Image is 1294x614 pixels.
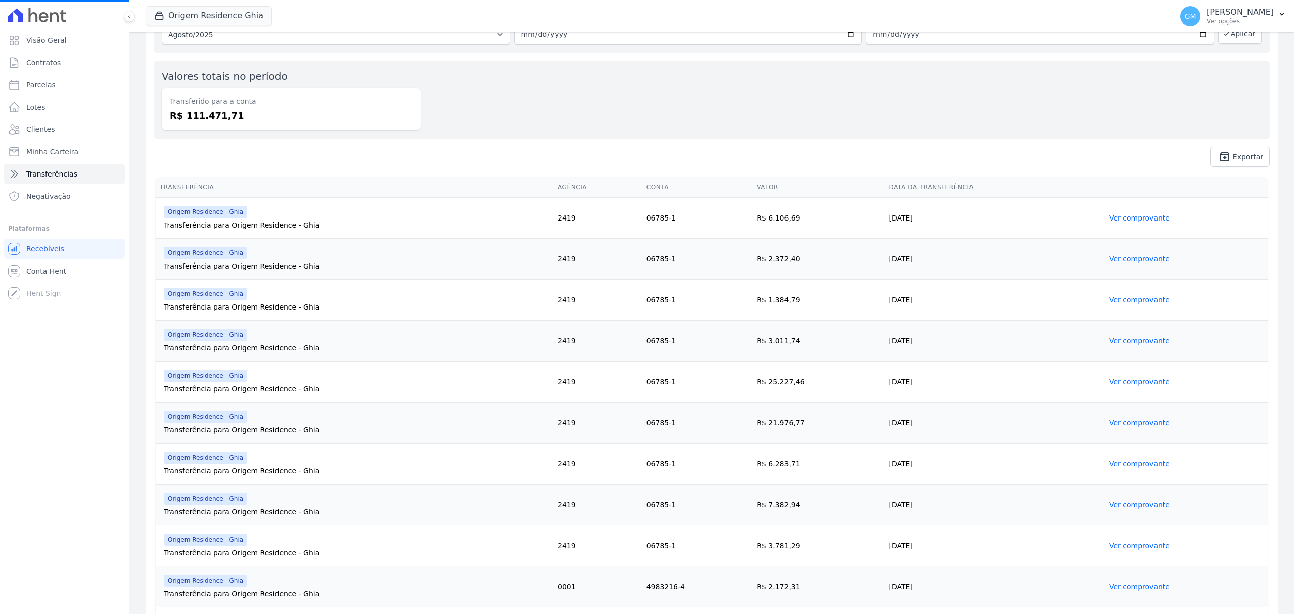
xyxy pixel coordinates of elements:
span: Origem Residence - Ghia [164,288,247,300]
a: Ver comprovante [1109,337,1170,345]
td: R$ 6.106,69 [753,198,885,239]
a: Visão Geral [4,30,125,51]
td: 06785-1 [642,198,753,239]
td: 06785-1 [642,280,753,321]
a: Lotes [4,97,125,117]
td: R$ 3.011,74 [753,321,885,362]
td: [DATE] [885,444,1105,485]
span: Origem Residence - Ghia [164,452,247,464]
td: 2419 [553,444,642,485]
td: 2419 [553,239,642,280]
th: Valor [753,177,885,198]
a: Transferências [4,164,125,184]
td: 06785-1 [642,362,753,403]
button: Origem Residence Ghia [146,6,272,25]
p: Ver opções [1207,17,1274,25]
span: GM [1185,13,1196,20]
td: [DATE] [885,362,1105,403]
td: R$ 25.227,46 [753,362,885,403]
span: Origem Residence - Ghia [164,370,247,382]
td: 06785-1 [642,444,753,485]
div: Transferência para Origem Residence - Ghia [164,425,549,435]
td: 06785-1 [642,485,753,525]
i: unarchive [1219,151,1231,163]
button: GM [PERSON_NAME] Ver opções [1172,2,1294,30]
td: 4983216-4 [642,566,753,607]
span: Conta Hent [26,266,66,276]
a: Ver comprovante [1109,296,1170,304]
span: Exportar [1233,154,1263,160]
span: Contratos [26,58,61,68]
td: 2419 [553,280,642,321]
p: [PERSON_NAME] [1207,7,1274,17]
span: Origem Residence - Ghia [164,247,247,259]
a: Ver comprovante [1109,214,1170,222]
td: [DATE] [885,198,1105,239]
div: Transferência para Origem Residence - Ghia [164,507,549,517]
td: R$ 2.172,31 [753,566,885,607]
div: Transferência para Origem Residence - Ghia [164,548,549,558]
div: Plataformas [8,223,121,235]
span: Lotes [26,102,45,112]
td: [DATE] [885,525,1105,566]
th: Agência [553,177,642,198]
button: Aplicar [1218,24,1262,44]
a: Conta Hent [4,261,125,281]
th: Transferência [156,177,553,198]
span: Minha Carteira [26,147,78,157]
span: Negativação [26,191,71,201]
td: [DATE] [885,321,1105,362]
td: 2419 [553,321,642,362]
td: [DATE] [885,403,1105,444]
td: 2419 [553,525,642,566]
a: Ver comprovante [1109,542,1170,550]
span: Visão Geral [26,35,67,46]
td: [DATE] [885,280,1105,321]
td: 06785-1 [642,239,753,280]
div: Transferência para Origem Residence - Ghia [164,302,549,312]
dd: R$ 111.471,71 [170,109,412,122]
td: R$ 7.382,94 [753,485,885,525]
td: 0001 [553,566,642,607]
span: Origem Residence - Ghia [164,411,247,423]
div: Transferência para Origem Residence - Ghia [164,220,549,230]
td: 2419 [553,198,642,239]
td: R$ 3.781,29 [753,525,885,566]
a: Ver comprovante [1109,378,1170,386]
a: Ver comprovante [1109,583,1170,591]
div: Transferência para Origem Residence - Ghia [164,261,549,271]
span: Origem Residence - Ghia [164,493,247,505]
td: 06785-1 [642,525,753,566]
th: Conta [642,177,753,198]
dt: Transferido para a conta [170,96,412,107]
td: R$ 1.384,79 [753,280,885,321]
span: Origem Residence - Ghia [164,534,247,546]
a: Minha Carteira [4,142,125,162]
td: 06785-1 [642,321,753,362]
label: Valores totais no período [162,70,288,82]
div: Transferência para Origem Residence - Ghia [164,466,549,476]
a: Recebíveis [4,239,125,259]
td: 06785-1 [642,403,753,444]
span: Origem Residence - Ghia [164,575,247,587]
a: Ver comprovante [1109,501,1170,509]
a: Contratos [4,53,125,73]
a: Negativação [4,186,125,206]
td: R$ 2.372,40 [753,239,885,280]
td: R$ 21.976,77 [753,403,885,444]
td: 2419 [553,403,642,444]
a: Clientes [4,119,125,140]
a: unarchive Exportar [1210,147,1270,167]
th: Data da Transferência [885,177,1105,198]
div: Transferência para Origem Residence - Ghia [164,343,549,353]
div: Transferência para Origem Residence - Ghia [164,384,549,394]
td: R$ 6.283,71 [753,444,885,485]
td: [DATE] [885,566,1105,607]
a: Ver comprovante [1109,419,1170,427]
span: Clientes [26,124,55,135]
span: Origem Residence - Ghia [164,206,247,218]
span: Recebíveis [26,244,64,254]
a: Parcelas [4,75,125,95]
span: Transferências [26,169,77,179]
div: Transferência para Origem Residence - Ghia [164,589,549,599]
